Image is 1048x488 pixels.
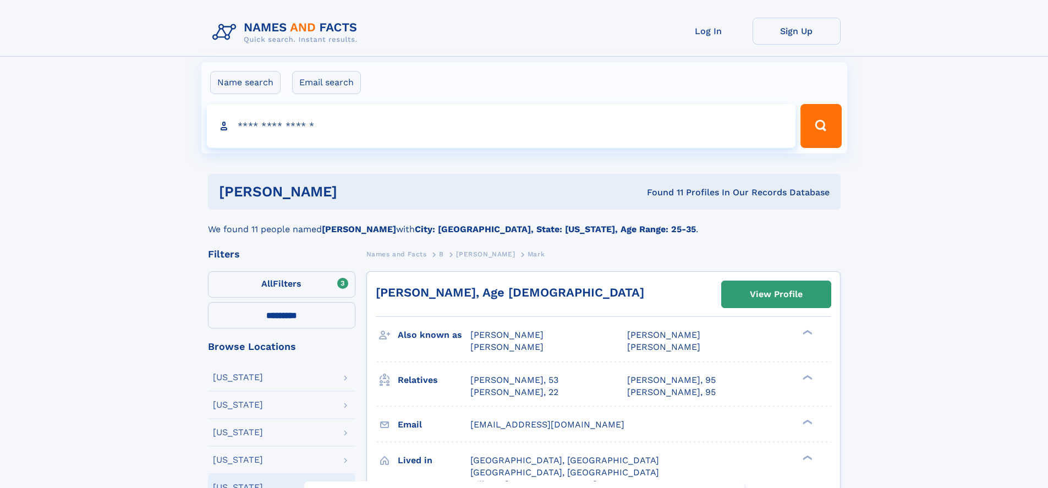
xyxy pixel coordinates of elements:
[456,250,515,258] span: [PERSON_NAME]
[213,401,263,409] div: [US_STATE]
[210,71,281,94] label: Name search
[750,282,803,307] div: View Profile
[213,456,263,464] div: [US_STATE]
[470,419,624,430] span: [EMAIL_ADDRESS][DOMAIN_NAME]
[322,224,396,234] b: [PERSON_NAME]
[627,330,700,340] span: [PERSON_NAME]
[470,455,659,465] span: [GEOGRAPHIC_DATA], [GEOGRAPHIC_DATA]
[753,18,841,45] a: Sign Up
[398,371,470,390] h3: Relatives
[722,281,831,308] a: View Profile
[627,386,716,398] a: [PERSON_NAME], 95
[219,185,492,199] h1: [PERSON_NAME]
[492,187,830,199] div: Found 11 Profiles In Our Records Database
[665,18,753,45] a: Log In
[800,418,813,425] div: ❯
[470,467,659,478] span: [GEOGRAPHIC_DATA], [GEOGRAPHIC_DATA]
[528,250,545,258] span: Mark
[208,210,841,236] div: We found 11 people named with .
[470,330,544,340] span: [PERSON_NAME]
[800,104,841,148] button: Search Button
[292,71,361,94] label: Email search
[208,342,355,352] div: Browse Locations
[398,451,470,470] h3: Lived in
[208,18,366,47] img: Logo Names and Facts
[800,329,813,336] div: ❯
[213,373,263,382] div: [US_STATE]
[415,224,696,234] b: City: [GEOGRAPHIC_DATA], State: [US_STATE], Age Range: 25-35
[470,374,558,386] a: [PERSON_NAME], 53
[398,415,470,434] h3: Email
[213,428,263,437] div: [US_STATE]
[261,278,273,289] span: All
[376,286,644,299] a: [PERSON_NAME], Age [DEMOGRAPHIC_DATA]
[366,247,427,261] a: Names and Facts
[470,386,558,398] a: [PERSON_NAME], 22
[207,104,796,148] input: search input
[398,326,470,344] h3: Also known as
[627,374,716,386] a: [PERSON_NAME], 95
[627,342,700,352] span: [PERSON_NAME]
[800,374,813,381] div: ❯
[439,250,444,258] span: B
[800,454,813,461] div: ❯
[439,247,444,261] a: B
[456,247,515,261] a: [PERSON_NAME]
[208,249,355,259] div: Filters
[208,271,355,298] label: Filters
[470,342,544,352] span: [PERSON_NAME]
